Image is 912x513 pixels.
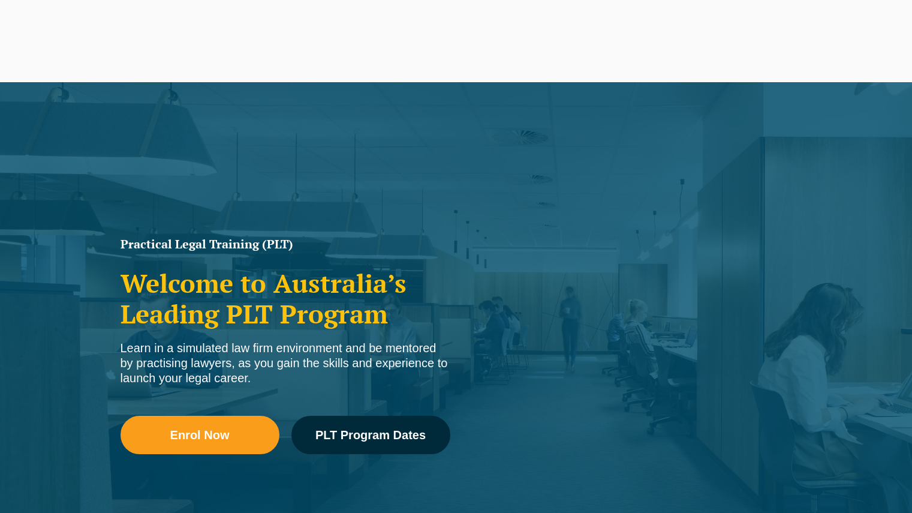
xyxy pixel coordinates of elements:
a: Enrol Now [121,416,279,454]
h2: Welcome to Australia’s Leading PLT Program [121,268,450,329]
a: PLT Program Dates [291,416,450,454]
span: Enrol Now [170,429,230,441]
h1: Practical Legal Training (PLT) [121,238,450,250]
div: Learn in a simulated law firm environment and be mentored by practising lawyers, as you gain the ... [121,341,450,386]
span: PLT Program Dates [315,429,426,441]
